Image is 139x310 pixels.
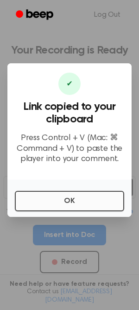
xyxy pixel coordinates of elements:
[58,73,81,95] div: ✔
[15,191,124,211] button: OK
[15,101,124,126] h3: Link copied to your clipboard
[85,4,130,26] a: Log Out
[15,133,124,165] p: Press Control + V (Mac: ⌘ Command + V) to paste the player into your comment.
[9,6,62,24] a: Beep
